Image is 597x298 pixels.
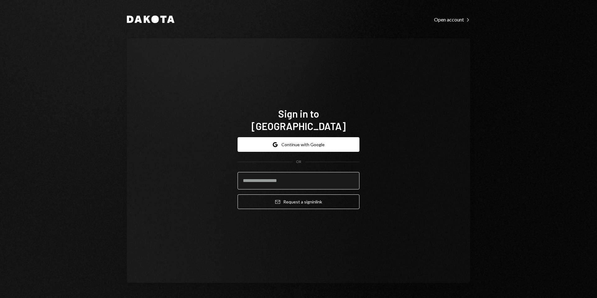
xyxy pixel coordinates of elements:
div: OR [296,159,301,165]
a: Open account [434,16,470,23]
h1: Sign in to [GEOGRAPHIC_DATA] [238,107,359,132]
button: Continue with Google [238,137,359,152]
button: Request a signinlink [238,194,359,209]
